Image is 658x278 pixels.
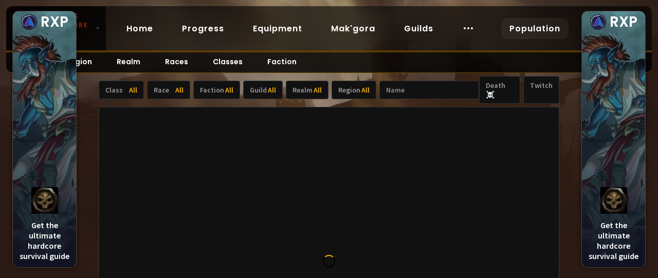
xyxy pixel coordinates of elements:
[200,52,255,72] a: Classes
[175,85,184,95] span: All
[6,52,53,72] a: World
[314,85,322,95] span: All
[332,81,376,99] div: Region
[104,52,153,72] a: Realm
[268,85,276,95] span: All
[243,81,283,99] div: Guild
[361,85,370,95] span: All
[582,11,645,33] div: RXP
[479,76,520,104] div: Death ☠️
[225,85,233,95] span: All
[323,18,383,39] a: Mak'gora
[99,81,144,99] div: Class
[379,81,479,99] input: Name
[581,11,646,268] a: rxp logoRXPlogo hcGet the ultimate hardcore survival guide
[396,18,442,39] a: Guilds
[582,181,645,267] div: Get the ultimate hardcore survival guide
[581,18,643,39] a: Statistics
[523,76,559,104] div: Twitch
[118,18,161,39] a: Home
[31,187,58,214] img: logo hc
[53,52,104,72] a: Region
[153,52,200,72] a: Races
[21,14,38,30] img: rxp logo
[6,6,106,50] a: Classic HardcoreAOTC
[590,14,607,30] img: rxp logo
[193,81,240,99] div: Faction
[245,18,310,39] a: Equipment
[147,81,190,99] div: Race
[255,52,309,72] a: Faction
[600,187,627,214] img: logo hc
[286,81,328,99] div: Realm
[13,11,76,33] div: RXP
[174,18,232,39] a: Progress
[12,11,77,268] a: rxp logoRXPlogo hcGet the ultimate hardcore survival guide
[13,181,76,267] div: Get the ultimate hardcore survival guide
[501,18,569,39] a: Population
[129,85,137,95] span: All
